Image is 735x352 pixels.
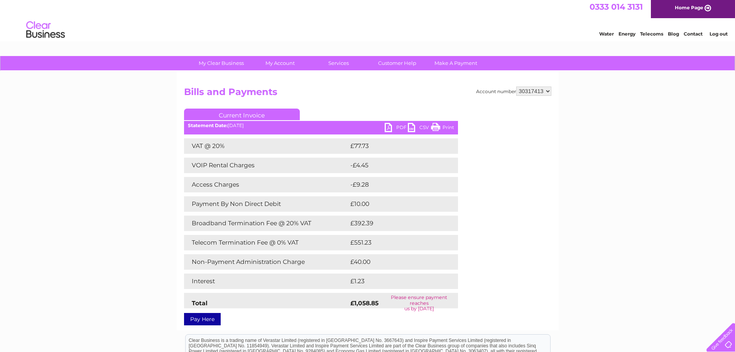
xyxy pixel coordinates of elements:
[184,177,348,192] td: Access Charges
[184,216,348,231] td: Broadband Termination Fee @ 20% VAT
[476,87,551,96] div: Account number
[348,235,443,250] td: £551.23
[184,235,348,250] td: Telecom Termination Fee @ 0% VAT
[348,138,442,154] td: £77.73
[424,56,488,70] a: Make A Payment
[668,33,679,39] a: Blog
[184,196,348,212] td: Payment By Non Direct Debit
[348,274,439,289] td: £1.23
[26,20,65,44] img: logo.png
[599,33,614,39] a: Water
[590,4,643,14] a: 0333 014 3131
[618,33,635,39] a: Energy
[248,56,312,70] a: My Account
[710,33,728,39] a: Log out
[365,56,429,70] a: Customer Help
[184,254,348,270] td: Non-Payment Administration Charge
[184,123,458,128] div: [DATE]
[184,109,300,120] a: Current Invoice
[184,138,348,154] td: VAT @ 20%
[408,123,431,134] a: CSV
[348,177,442,192] td: -£9.28
[184,274,348,289] td: Interest
[350,299,378,307] strong: £1,058.85
[348,196,442,212] td: £10.00
[640,33,663,39] a: Telecoms
[189,56,253,70] a: My Clear Business
[348,254,443,270] td: £40.00
[431,123,454,134] a: Print
[192,299,208,307] strong: Total
[188,122,228,128] b: Statement Date:
[380,293,458,313] td: Please ensure payment reaches us by [DATE]
[184,158,348,173] td: VOIP Rental Charges
[184,87,551,101] h2: Bills and Payments
[186,4,550,37] div: Clear Business is a trading name of Verastar Limited (registered in [GEOGRAPHIC_DATA] No. 3667643...
[385,123,408,134] a: PDF
[348,158,442,173] td: -£4.45
[348,216,444,231] td: £392.39
[684,33,703,39] a: Contact
[184,313,221,325] a: Pay Here
[307,56,370,70] a: Services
